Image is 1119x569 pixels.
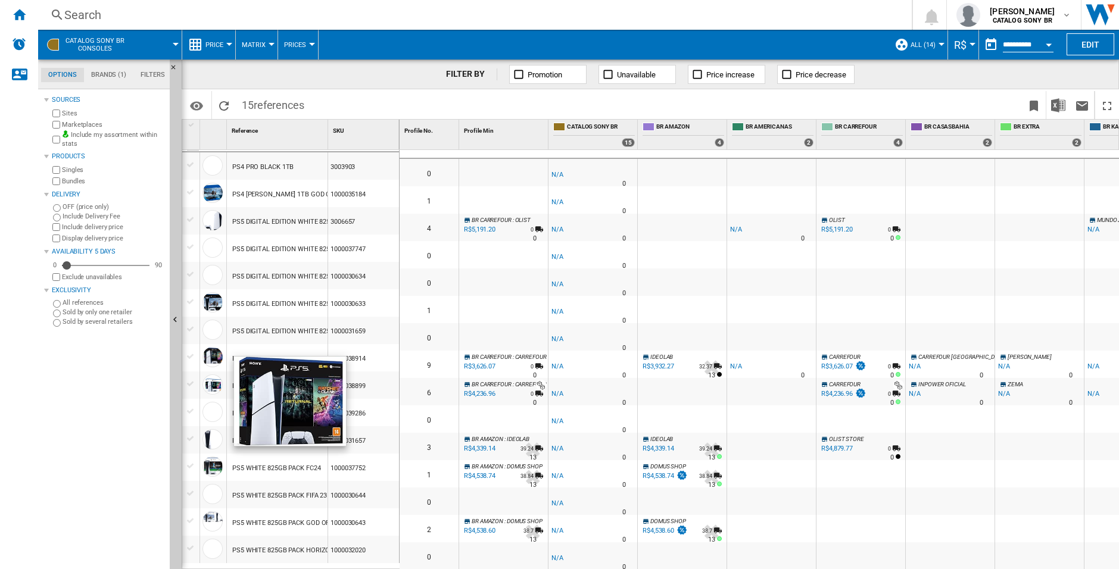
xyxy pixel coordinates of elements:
[821,362,853,370] div: R$3,626.07
[819,388,866,400] div: R$4,236.96
[983,138,992,147] div: 2 offers sold by BR CASASBAHIA
[133,68,172,82] md-tab-item: Filters
[44,30,176,60] div: CATALOG SONY BRConsoles
[328,180,399,207] div: 1000035184
[400,268,459,296] div: 0
[650,354,673,360] span: IDEOLAB
[63,212,165,221] label: Include Delivery Fee
[993,17,1052,24] b: CATALOG SONY BR
[643,362,674,370] div: R$3,932.27
[708,534,715,546] div: Delivery Time : 13 days
[504,463,543,470] span: : DOMUS SHOP
[19,31,29,40] img: website_grey.svg
[641,525,688,537] div: R$4,538.60
[331,120,399,138] div: SKU Sort None
[622,205,626,217] div: Delivery Time : 0 day
[232,263,379,290] div: PS5 DIGITAL EDITION WHITE 825GB PACK FIFA 23
[708,370,715,382] div: Delivery Time : 13 days
[328,481,399,508] div: 1000030644
[551,169,563,181] div: N/A
[980,397,983,409] div: Delivery Time : 0 day
[551,388,563,400] div: N/A
[622,424,626,436] div: Delivery Time : 0 day
[1022,91,1046,119] button: Bookmark this report
[676,525,688,535] img: promotionV3.png
[551,415,563,427] div: N/A
[212,91,236,119] button: Reload
[551,361,563,373] div: N/A
[232,154,294,181] div: PS4 PRO BLACK 1TB
[551,224,563,236] div: N/A
[821,445,853,452] div: R$4,879.77
[622,534,626,546] div: Delivery Time : 0 day
[1014,123,1081,133] span: BR EXTRA
[328,207,399,235] div: 3006657
[53,300,61,308] input: All references
[402,120,459,138] div: Profile No. Sort None
[464,127,494,134] span: Profile Min
[746,123,813,133] span: BR AMERICANAS
[888,443,891,455] div: 0
[232,181,386,208] div: PS4 [PERSON_NAME] 1TB GOD OF WAR RAGNAROK
[979,33,1003,57] button: md-calendar
[63,70,91,78] div: Domínio
[513,217,531,223] span: : OLIST
[328,536,399,563] div: 1000032020
[33,19,58,29] div: v 4.0.25
[462,120,548,138] div: Profile Min Sort None
[513,354,547,360] span: : CARREFOUR
[232,427,287,455] div: PS5 WHITE 825GB
[1051,98,1065,112] img: excel-24x24.png
[640,120,727,149] div: BR AMAZON 4 offers sold by BR AMAZON
[918,381,966,387] span: INPOWER OFICIAL
[990,5,1055,17] span: [PERSON_NAME]
[956,3,980,27] img: profile.jpg
[229,120,328,138] div: Reference Sort None
[328,454,399,481] div: 1000037752
[234,357,346,446] img: 71ANJQTALWL.__AC_SY300_SX300_QL70_ML2_.jpg
[890,397,894,409] div: Delivery Time : 0 day
[402,120,459,138] div: Sort None
[52,223,60,231] input: Include delivery price
[62,120,165,129] label: Marketplaces
[50,261,60,270] div: 0
[202,120,226,138] div: Sort None
[328,317,399,344] div: 1000031659
[232,373,414,400] div: PS5 SLIM WHITE 1TB PACK RETURNAL RATCHET AND CLANK
[63,308,165,317] label: Sold by only one retailer
[622,138,635,147] div: 15 offers sold by CATALOG SONY BR
[62,165,165,174] label: Singles
[551,443,563,455] div: N/A
[801,233,805,245] div: Delivery Time : 0 day
[641,361,674,373] div: R$3,932.27
[52,152,165,161] div: Products
[242,30,272,60] button: Matrix
[622,370,626,382] div: Delivery Time : 0 day
[472,217,512,223] span: BR CARREFOUR
[232,537,391,564] div: PS5 WHITE 825GB PACK HORIZON FORBIDDEN WEST
[650,436,673,442] span: IDEOLAB
[551,306,563,318] div: N/A
[400,515,459,542] div: 2
[63,202,165,211] label: OFF (price only)
[462,443,495,455] div: Last updated : Tuesday, 12 August 2025 12:17
[63,298,165,307] label: All references
[52,235,60,242] input: Display delivery price
[890,452,894,464] div: Delivery Time : 0 day
[31,31,170,40] div: [PERSON_NAME]: [DOMAIN_NAME]
[62,130,165,149] label: Include my assortment within stats
[676,470,688,480] img: promotionV3.png
[62,177,165,186] label: Bundles
[567,123,635,133] span: CATALOG SONY BR
[1067,33,1114,55] button: Edit
[855,388,866,398] img: promotionV3.png
[232,455,321,482] div: PS5 WHITE 825GB PACK FC24
[284,30,312,60] button: Prices
[52,132,60,147] input: Include my assortment within stats
[53,204,61,212] input: OFF (price only)
[328,426,399,454] div: 1000031657
[819,443,853,455] div: R$4,879.77
[529,452,537,464] div: Delivery Time : 13 days
[708,479,715,491] div: Delivery Time : 13 days
[998,120,1084,149] div: BR EXTRA 2 offers sold by BR EXTRA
